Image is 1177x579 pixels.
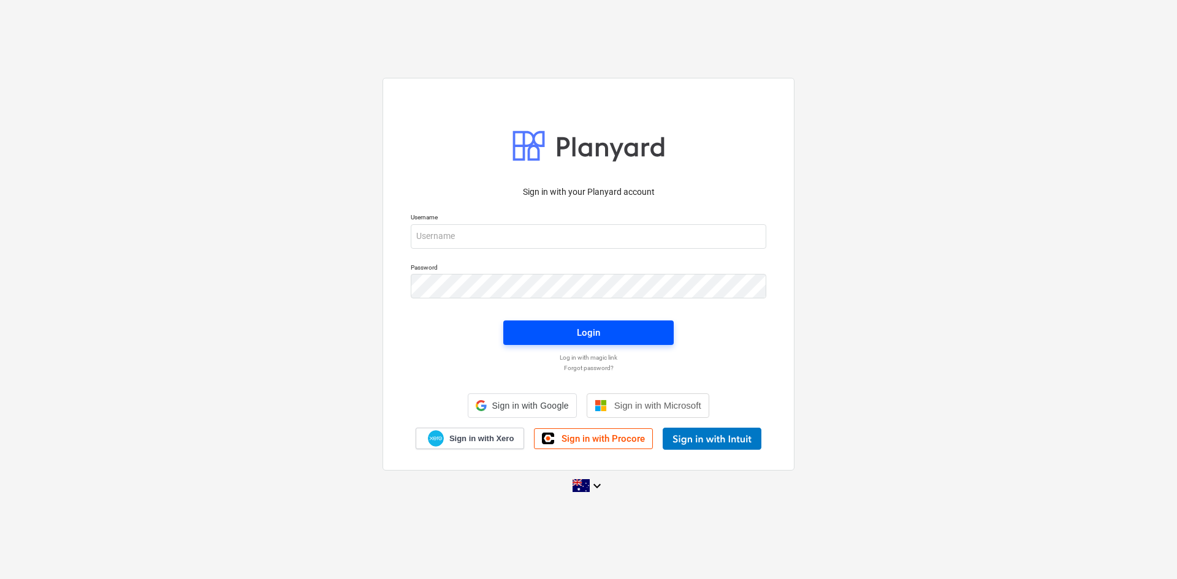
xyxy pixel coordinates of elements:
span: Sign in with Microsoft [614,400,701,411]
img: Microsoft logo [595,399,607,412]
a: Sign in with Procore [534,428,653,449]
span: Sign in with Xero [449,433,514,444]
i: keyboard_arrow_down [590,479,604,493]
button: Login [503,320,674,345]
img: Xero logo [428,430,444,447]
div: Login [577,325,600,341]
p: Password [411,263,766,274]
a: Log in with magic link [405,354,772,361]
a: Forgot password? [405,364,772,372]
p: Username [411,213,766,224]
span: Sign in with Google [492,401,568,411]
p: Sign in with your Planyard account [411,186,766,199]
div: Sign in with Google [468,393,576,418]
a: Sign in with Xero [416,428,525,449]
span: Sign in with Procore [562,433,645,444]
input: Username [411,224,766,249]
